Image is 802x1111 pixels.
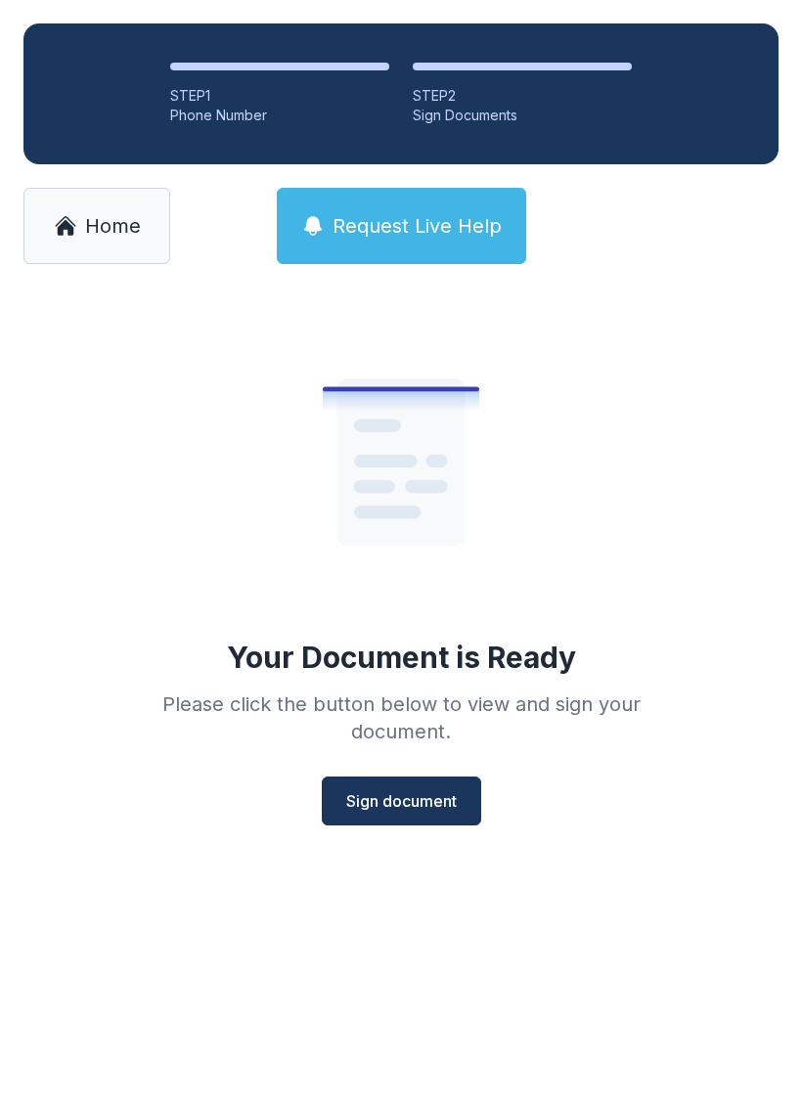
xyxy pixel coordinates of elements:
span: Sign document [346,789,457,813]
div: Your Document is Ready [227,640,576,675]
div: STEP 2 [413,86,632,106]
div: Please click the button below to view and sign your document. [119,690,683,745]
div: STEP 1 [170,86,389,106]
span: Home [85,212,141,240]
div: Sign Documents [413,106,632,125]
span: Request Live Help [333,212,502,240]
div: Phone Number [170,106,389,125]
